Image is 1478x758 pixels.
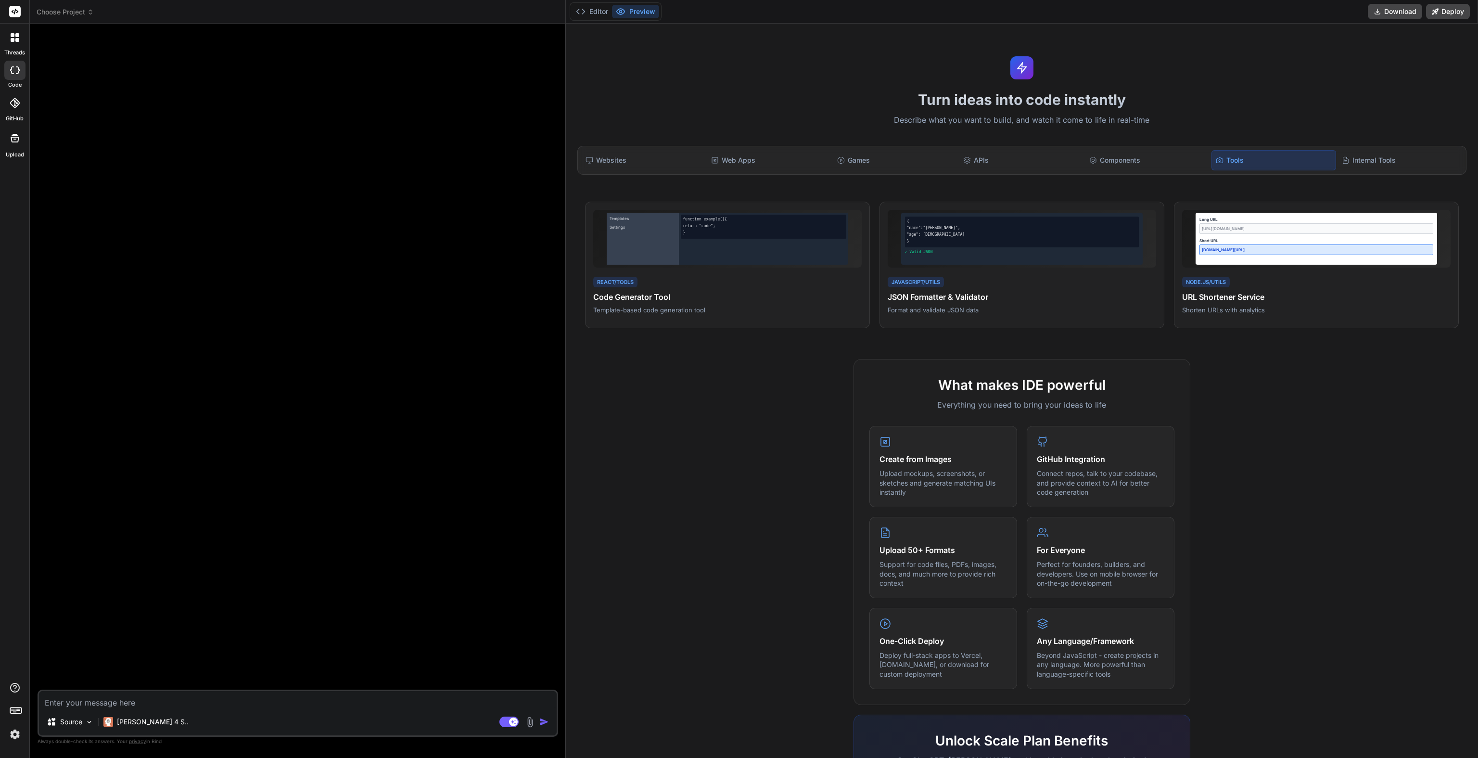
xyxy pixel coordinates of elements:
label: GitHub [6,115,24,123]
p: Upload mockups, screenshots, or sketches and generate matching UIs instantly [879,469,1007,497]
button: Editor [572,5,612,18]
h1: Turn ideas into code instantly [572,91,1472,108]
p: Describe what you want to build, and watch it come to life in real-time [572,114,1472,127]
img: Pick Models [85,718,93,726]
p: Beyond JavaScript - create projects in any language. More powerful than language-specific tools [1037,651,1164,679]
div: Websites [582,150,706,170]
div: } [907,239,1137,244]
img: attachment [524,717,535,728]
h4: GitHub Integration [1037,453,1164,465]
h4: Any Language/Framework [1037,635,1164,647]
div: Long URL [1199,217,1433,222]
div: function example() { [683,217,844,222]
div: Short URL [1199,238,1433,244]
p: Support for code files, PDFs, images, docs, and much more to provide rich context [879,560,1007,588]
img: icon [539,717,549,727]
label: code [8,81,22,89]
div: Templates [609,215,677,222]
button: Deploy [1426,4,1470,19]
div: Settings [609,223,677,231]
div: Internal Tools [1338,150,1462,170]
div: ✓ Valid JSON [905,249,1139,255]
h4: One-Click Deploy [879,635,1007,647]
h4: Code Generator Tool [593,291,862,303]
button: Download [1368,4,1422,19]
p: [PERSON_NAME] 4 S.. [117,717,189,727]
div: [DOMAIN_NAME][URL] [1199,244,1433,255]
p: Deploy full-stack apps to Vercel, [DOMAIN_NAME], or download for custom deployment [879,651,1007,679]
img: settings [7,726,23,743]
span: privacy [129,738,146,744]
div: "age": [DEMOGRAPHIC_DATA] [907,232,1137,238]
h4: Upload 50+ Formats [879,544,1007,556]
p: Everything you need to bring your ideas to life [869,399,1174,411]
div: Games [833,150,957,170]
div: } [683,230,844,236]
div: JavaScript/Utils [888,277,944,288]
h4: URL Shortener Service [1182,291,1451,303]
h4: For Everyone [1037,544,1164,556]
p: Perfect for founders, builders, and developers. Use on mobile browser for on-the-go development [1037,560,1164,588]
div: Components [1085,150,1210,170]
img: Claude 4 Sonnet [103,717,113,727]
p: Source [60,717,82,727]
div: Web Apps [707,150,831,170]
p: Template-based code generation tool [593,306,862,314]
div: Node.js/Utils [1182,277,1230,288]
div: { [907,218,1137,224]
div: APIs [959,150,1083,170]
div: [URL][DOMAIN_NAME] [1199,223,1433,234]
div: "name":"[PERSON_NAME]", [907,225,1137,231]
h2: Unlock Scale Plan Benefits [869,731,1174,751]
h2: What makes IDE powerful [869,375,1174,395]
h4: JSON Formatter & Validator [888,291,1156,303]
p: Always double-check its answers. Your in Bind [38,737,558,746]
span: Choose Project [37,7,94,17]
p: Connect repos, talk to your codebase, and provide context to AI for better code generation [1037,469,1164,497]
div: React/Tools [593,277,637,288]
button: Preview [612,5,659,18]
h4: Create from Images [879,453,1007,465]
label: Upload [6,151,24,159]
p: Format and validate JSON data [888,306,1156,314]
div: return "code"; [683,223,844,229]
label: threads [4,49,25,57]
p: Shorten URLs with analytics [1182,306,1451,314]
div: Tools [1211,150,1337,170]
